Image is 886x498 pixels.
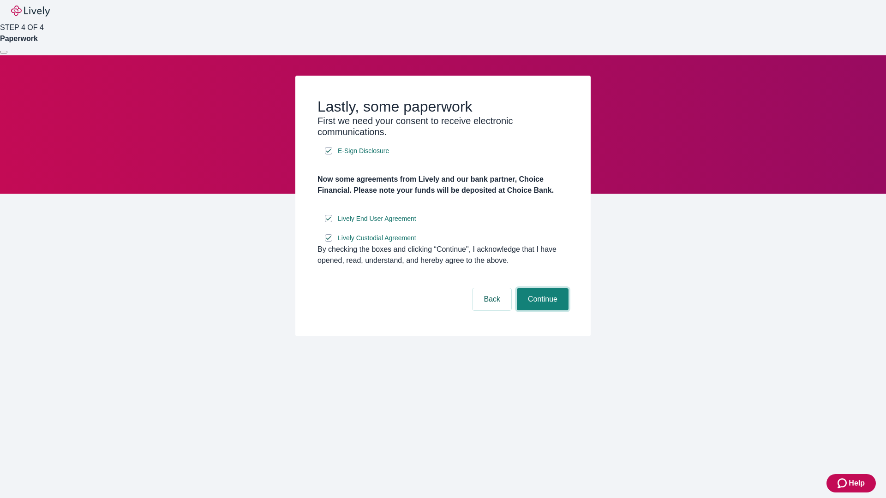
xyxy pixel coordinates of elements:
span: Lively End User Agreement [338,214,416,224]
svg: Zendesk support icon [838,478,849,489]
button: Back [473,288,511,310]
span: Lively Custodial Agreement [338,233,416,243]
button: Zendesk support iconHelp [826,474,876,492]
h4: Now some agreements from Lively and our bank partner, Choice Financial. Please note your funds wi... [317,174,569,196]
h2: Lastly, some paperwork [317,98,569,115]
div: By checking the boxes and clicking “Continue", I acknowledge that I have opened, read, understand... [317,244,569,266]
span: Help [849,478,865,489]
span: E-Sign Disclosure [338,146,389,156]
img: Lively [11,6,50,17]
h3: First we need your consent to receive electronic communications. [317,115,569,137]
button: Continue [517,288,569,310]
a: e-sign disclosure document [336,213,418,225]
a: e-sign disclosure document [336,232,418,244]
a: e-sign disclosure document [336,145,391,157]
